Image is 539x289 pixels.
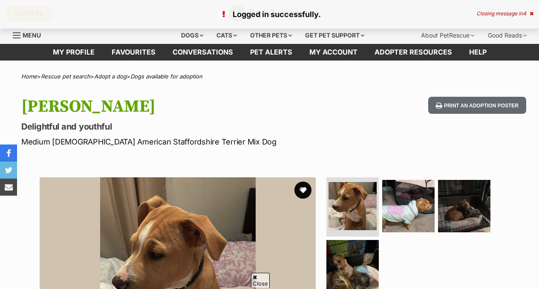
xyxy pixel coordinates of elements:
[294,182,311,199] button: favourite
[482,27,533,44] div: Good Reads
[164,44,242,61] a: conversations
[21,136,329,147] p: Medium [DEMOGRAPHIC_DATA] American Staffordshire Terrier Mix Dog
[523,10,526,17] span: 4
[366,44,461,61] a: Adopter resources
[438,180,490,232] img: Photo of Jeff
[9,9,530,20] p: Logged in successfully.
[251,273,270,288] span: Close
[44,44,103,61] a: My profile
[103,44,164,61] a: Favourites
[476,11,533,17] div: Closing message in
[21,121,329,133] p: Delightful and youthful
[461,44,495,61] a: Help
[41,73,90,80] a: Rescue pet search
[428,97,526,114] button: Print an adoption poster
[23,32,41,39] span: Menu
[242,44,301,61] a: Pet alerts
[415,27,480,44] div: About PetRescue
[13,27,47,42] a: Menu
[382,180,435,232] img: Photo of Jeff
[175,27,209,44] div: Dogs
[130,73,202,80] a: Dogs available for adoption
[210,27,243,44] div: Cats
[301,44,366,61] a: My account
[21,73,37,80] a: Home
[244,27,298,44] div: Other pets
[299,27,370,44] div: Get pet support
[329,182,377,230] img: Photo of Jeff
[21,97,329,116] h1: [PERSON_NAME]
[94,73,127,80] a: Adopt a dog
